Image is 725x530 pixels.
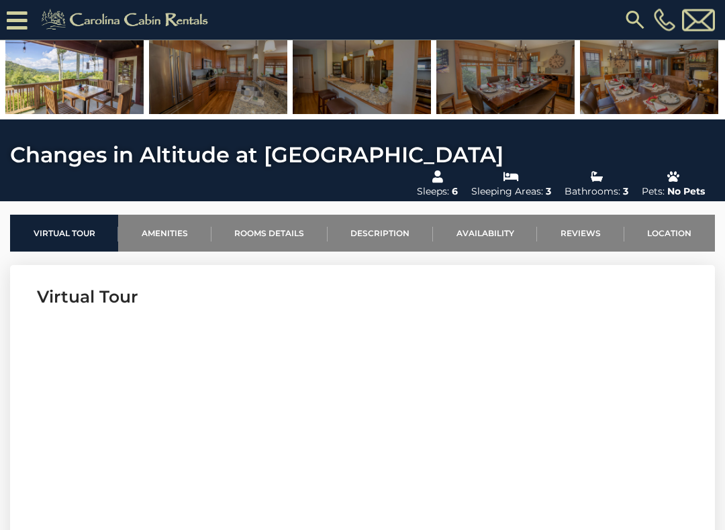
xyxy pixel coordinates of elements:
[5,31,144,115] img: 163269640
[624,215,715,252] a: Location
[436,31,575,115] img: 163269643
[34,7,220,34] img: Khaki-logo.png
[10,215,118,252] a: Virtual Tour
[580,31,718,115] img: 163269644
[211,215,328,252] a: Rooms Details
[118,215,211,252] a: Amenities
[537,215,624,252] a: Reviews
[293,31,431,115] img: 163269642
[650,9,679,32] a: [PHONE_NUMBER]
[149,31,287,115] img: 163269641
[328,215,433,252] a: Description
[433,215,537,252] a: Availability
[37,286,688,309] h3: Virtual Tour
[623,8,647,32] img: search-regular.svg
